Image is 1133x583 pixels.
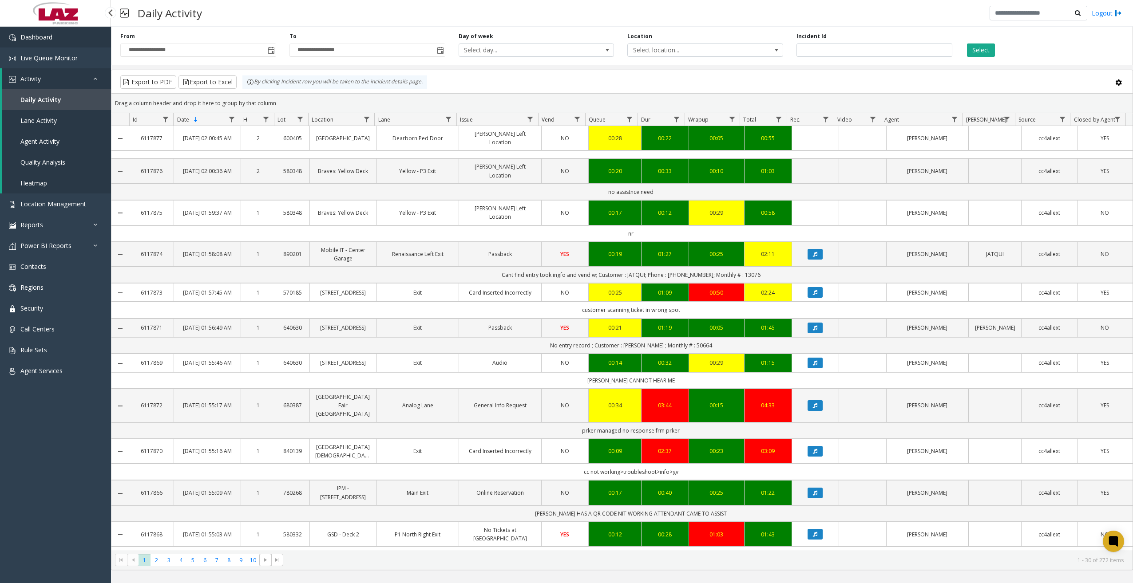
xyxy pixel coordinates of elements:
a: 00:28 [594,134,636,142]
a: Passback [464,250,536,258]
a: 02:24 [750,288,786,297]
a: 01:45 [750,323,786,332]
span: YES [1101,489,1109,496]
a: 640630 [281,323,304,332]
a: YES [1083,358,1127,367]
span: Quality Analysis [20,158,65,166]
a: NO [547,288,583,297]
span: NO [561,402,569,409]
a: cc4allext [1027,250,1071,258]
span: NO [561,489,569,496]
a: 00:14 [594,358,636,367]
img: pageIcon [120,2,129,24]
a: Renaissance Left Exit [382,250,454,258]
div: 00:58 [750,209,786,217]
a: 01:19 [647,323,683,332]
a: [DATE] 01:59:37 AM [179,209,235,217]
a: [GEOGRAPHIC_DATA][DEMOGRAPHIC_DATA] [315,443,371,460]
a: NO [547,401,583,410]
span: Lane Activity [20,116,57,125]
img: 'icon' [9,284,16,291]
a: [PERSON_NAME] [892,167,963,175]
a: cc4allext [1027,167,1071,175]
a: Vend Filter Menu [571,113,583,125]
a: Card Inserted Incorrectly [464,447,536,455]
a: Rec. Filter Menu [820,113,832,125]
div: 00:05 [694,323,739,332]
a: NO [547,209,583,217]
a: 01:09 [647,288,683,297]
a: 840139 [281,447,304,455]
a: 00:19 [594,250,636,258]
img: 'icon' [9,347,16,354]
a: [PERSON_NAME] [892,323,963,332]
img: 'icon' [9,326,16,333]
span: Live Queue Monitor [20,54,78,62]
a: cc4allext [1027,209,1071,217]
a: Audio [464,358,536,367]
span: Activity [20,75,41,83]
a: cc4allext [1027,358,1071,367]
a: 00:23 [694,447,739,455]
div: 00:25 [594,288,636,297]
img: 'icon' [9,55,16,62]
a: 00:25 [694,250,739,258]
a: Exit [382,288,454,297]
a: cc4allext [1027,447,1071,455]
a: [DATE] 01:57:45 AM [179,288,235,297]
a: Lot Filter Menu [294,113,306,125]
span: YES [560,324,569,331]
img: 'icon' [9,264,16,271]
a: General Info Request [464,401,536,410]
a: Total Filter Menu [773,113,785,125]
a: 00:09 [594,447,636,455]
a: Agent Filter Menu [949,113,961,125]
a: Yellow - P3 Exit [382,209,454,217]
img: 'icon' [9,76,16,83]
a: NO [547,488,583,497]
a: NO [547,447,583,455]
a: Issue Filter Menu [524,113,536,125]
a: 00:33 [647,167,683,175]
a: 6117875 [135,209,168,217]
td: customer scanning ticket in wrong spot [129,302,1133,318]
span: YES [1101,167,1109,175]
span: NO [561,134,569,142]
a: [PERSON_NAME] Left Location [464,204,536,221]
a: 03:44 [647,401,683,410]
a: 00:40 [647,488,683,497]
img: 'icon' [9,201,16,208]
span: YES [1101,402,1109,409]
td: No entry record ; Customer : [PERSON_NAME] ; Monthly # : 50664 [129,337,1133,354]
a: YES [1083,288,1127,297]
span: Agent Activity [20,137,59,146]
a: 640630 [281,358,304,367]
div: 00:25 [694,488,739,497]
a: 01:15 [750,358,786,367]
a: 00:15 [694,401,739,410]
td: no assistnce need [129,184,1133,200]
a: [DATE] 01:55:09 AM [179,488,235,497]
a: [PERSON_NAME] [974,323,1016,332]
a: [STREET_ADDRESS] [315,358,371,367]
a: 03:09 [750,447,786,455]
a: Mobile IT - Center Garage [315,246,371,263]
a: 00:34 [594,401,636,410]
a: YES [1083,447,1127,455]
a: H Filter Menu [260,113,272,125]
label: Incident Id [796,32,827,40]
a: [PERSON_NAME] [892,288,963,297]
a: [GEOGRAPHIC_DATA] [315,134,371,142]
span: Select day... [459,44,583,56]
div: 00:17 [594,209,636,217]
img: 'icon' [9,34,16,41]
img: 'icon' [9,243,16,250]
a: 00:50 [694,288,739,297]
